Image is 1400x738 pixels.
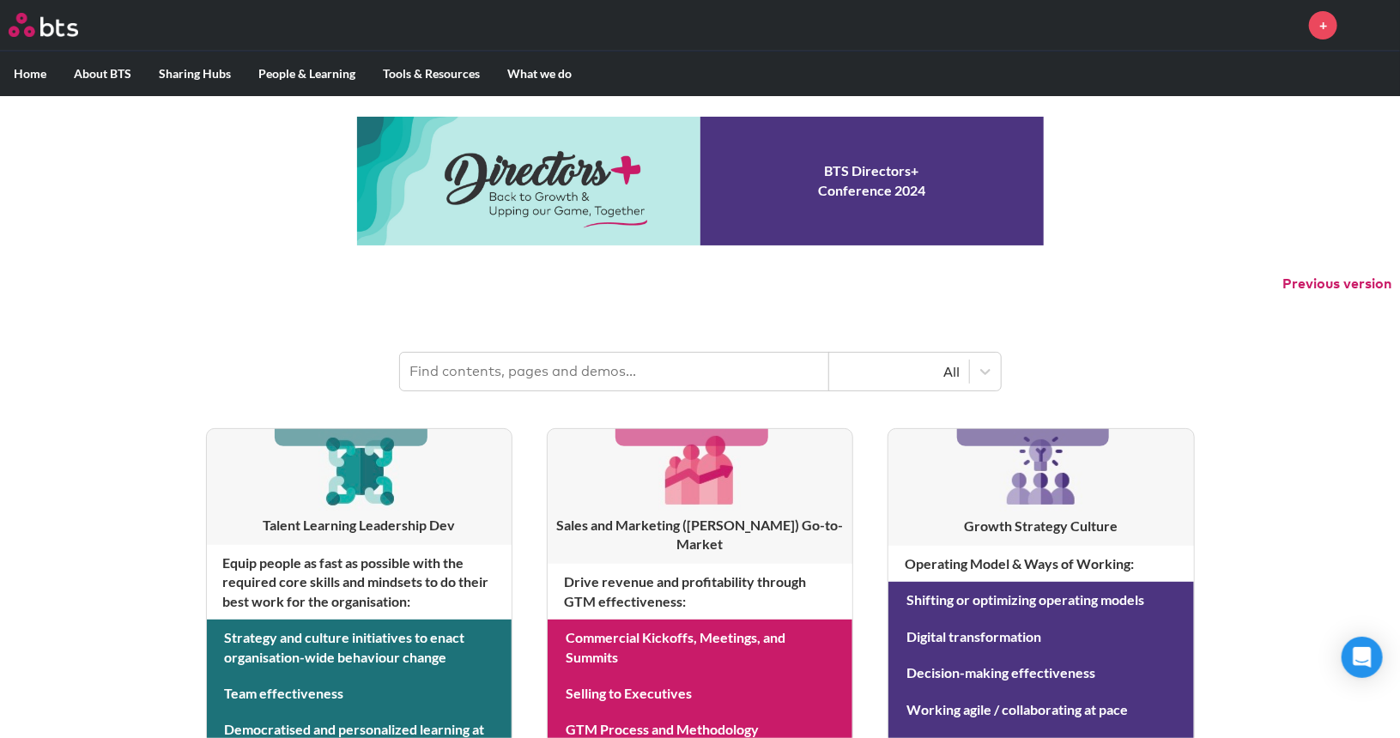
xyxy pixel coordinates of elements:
[888,546,1193,582] h4: Operating Model & Ways of Working :
[369,51,494,96] label: Tools & Resources
[318,429,400,511] img: [object Object]
[207,545,512,620] h4: Equip people as fast as possible with the required core skills and mindsets to do their best work...
[1350,4,1391,45] img: Luba Koziy
[1342,637,1383,678] div: Open Intercom Messenger
[548,564,852,620] h4: Drive revenue and profitability through GTM effectiveness :
[494,51,585,96] label: What we do
[9,13,110,37] a: Go home
[207,516,512,535] h3: Talent Learning Leadership Dev
[357,117,1044,245] a: Conference 2024
[145,51,245,96] label: Sharing Hubs
[1000,429,1082,511] img: [object Object]
[548,516,852,554] h3: Sales and Marketing ([PERSON_NAME]) Go-to-Market
[60,51,145,96] label: About BTS
[1282,275,1391,293] button: Previous version
[838,362,961,381] div: All
[245,51,369,96] label: People & Learning
[1309,11,1337,39] a: +
[9,13,78,37] img: BTS Logo
[659,429,741,511] img: [object Object]
[1350,4,1391,45] a: Profile
[888,517,1193,535] h3: Growth Strategy Culture
[400,353,829,390] input: Find contents, pages and demos...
